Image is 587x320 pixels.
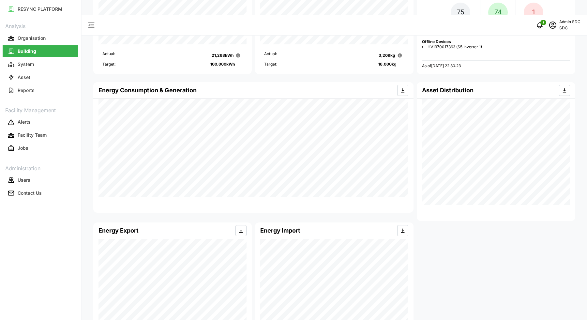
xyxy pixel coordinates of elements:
[3,116,78,128] button: Alerts
[543,20,544,25] span: 1
[264,61,277,68] p: Target:
[210,61,235,68] p: 100,000 kWh
[3,32,78,45] a: Organisation
[3,45,78,58] a: Building
[18,177,30,183] p: Users
[422,63,461,69] p: As of [DATE] 22:30:23
[3,143,78,154] button: Jobs
[559,19,580,25] p: Admin SDC
[533,19,546,32] button: notifications
[18,87,35,94] p: Reports
[18,48,36,54] p: Building
[3,142,78,155] a: Jobs
[18,132,47,138] p: Facility Team
[3,45,78,57] button: Building
[3,187,78,200] a: Contact Us
[3,84,78,97] a: Reports
[422,86,474,95] h4: Asset Distribution
[102,51,115,60] p: Actual:
[264,51,277,60] p: Actual:
[546,19,559,32] button: schedule
[3,58,78,71] a: System
[3,174,78,186] button: Users
[98,86,197,95] h4: Energy Consumption & Generation
[18,74,30,81] p: Asset
[3,105,78,114] p: Facility Management
[212,53,233,59] p: 21,268 kWh
[18,119,31,125] p: Alerts
[3,116,78,129] a: Alerts
[18,61,34,68] p: System
[3,32,78,44] button: Organisation
[428,44,482,50] span: HV1970017363 (S5 Inverter 1)
[3,3,78,15] button: RESYNC PLATFORM
[3,129,78,142] a: Facility Team
[3,21,78,30] p: Analysis
[3,58,78,70] button: System
[3,3,78,16] a: RESYNC PLATFORM
[457,7,464,17] p: 75
[3,71,78,84] a: Asset
[18,6,62,12] p: RESYNC PLATFORM
[3,71,78,83] button: Asset
[3,187,78,199] button: Contact Us
[379,53,395,59] p: 3,209 kg
[378,61,397,68] p: 16,000 kg
[18,35,46,41] p: Organisation
[18,190,42,196] p: Contact Us
[18,145,28,151] p: Jobs
[98,226,139,235] h4: Energy Export
[3,130,78,141] button: Facility Team
[494,7,502,17] p: 74
[3,84,78,96] button: Reports
[102,61,115,68] p: Target:
[532,7,535,17] p: 1
[3,174,78,187] a: Users
[559,25,580,31] p: SDC
[3,163,78,173] p: Administration
[260,226,300,235] h4: Energy Import
[422,39,570,45] p: Offline Devices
